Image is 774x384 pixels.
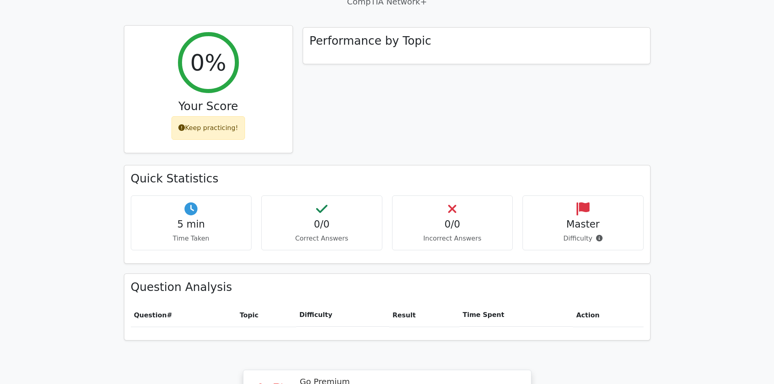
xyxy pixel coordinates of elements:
p: Incorrect Answers [399,234,506,243]
th: Action [573,304,643,327]
h3: Question Analysis [131,280,644,294]
p: Difficulty [529,234,637,243]
h3: Performance by Topic [310,34,431,48]
h3: Your Score [131,100,286,113]
h3: Quick Statistics [131,172,644,186]
div: Keep practicing! [171,116,245,140]
th: Result [389,304,460,327]
th: Topic [236,304,296,327]
h4: Master [529,219,637,230]
th: Time Spent [460,304,573,327]
p: Correct Answers [268,234,375,243]
h2: 0% [190,49,226,76]
span: Question [134,311,167,319]
th: Difficulty [296,304,389,327]
p: Time Taken [138,234,245,243]
h4: 5 min [138,219,245,230]
th: # [131,304,236,327]
h4: 0/0 [268,219,375,230]
h4: 0/0 [399,219,506,230]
